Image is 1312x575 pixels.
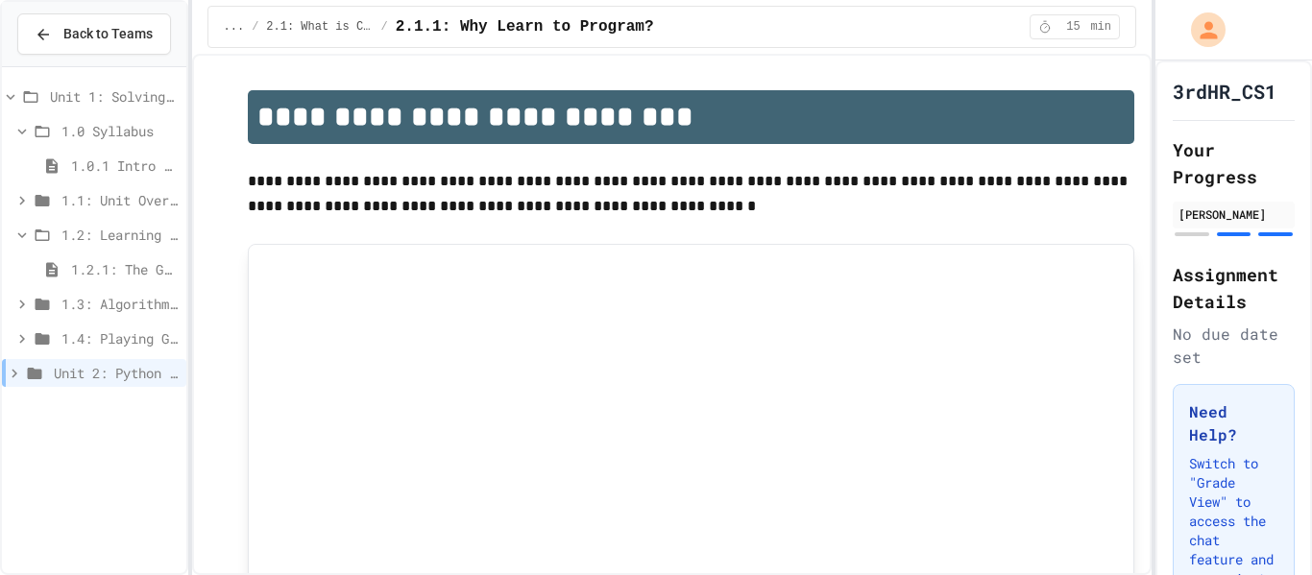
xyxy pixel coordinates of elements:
[71,156,179,176] span: 1.0.1 Intro to Python - Course Syllabus
[54,363,179,383] span: Unit 2: Python Fundamentals
[1171,8,1230,52] div: My Account
[252,19,258,35] span: /
[61,121,179,141] span: 1.0 Syllabus
[1090,19,1111,35] span: min
[50,86,179,107] span: Unit 1: Solving Problems in Computer Science
[1173,136,1295,190] h2: Your Progress
[381,19,388,35] span: /
[63,24,153,44] span: Back to Teams
[17,13,171,55] button: Back to Teams
[71,259,179,279] span: 1.2.1: The Growth Mindset
[1178,205,1289,223] div: [PERSON_NAME]
[1173,261,1295,315] h2: Assignment Details
[1189,400,1278,446] h3: Need Help?
[61,225,179,245] span: 1.2: Learning to Solve Hard Problems
[396,15,654,38] span: 2.1.1: Why Learn to Program?
[61,294,179,314] span: 1.3: Algorithms - from Pseudocode to Flowcharts
[1173,323,1295,369] div: No due date set
[61,190,179,210] span: 1.1: Unit Overview
[1057,19,1088,35] span: 15
[1173,78,1276,105] h1: 3rdHR_CS1
[224,19,245,35] span: ...
[61,328,179,348] span: 1.4: Playing Games
[266,19,373,35] span: 2.1: What is Code?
